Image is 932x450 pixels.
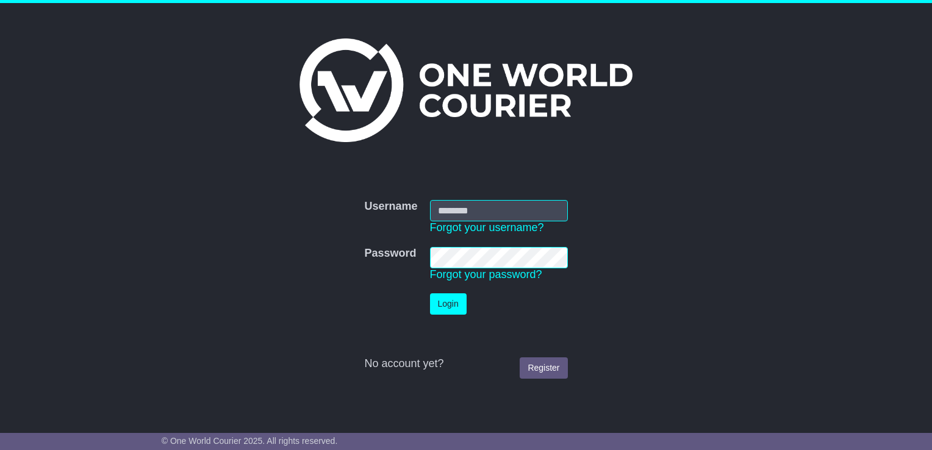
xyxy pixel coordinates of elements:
[430,293,467,315] button: Login
[364,247,416,260] label: Password
[364,357,567,371] div: No account yet?
[520,357,567,379] a: Register
[162,436,338,446] span: © One World Courier 2025. All rights reserved.
[430,268,542,280] a: Forgot your password?
[299,38,633,142] img: One World
[364,200,417,213] label: Username
[430,221,544,234] a: Forgot your username?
